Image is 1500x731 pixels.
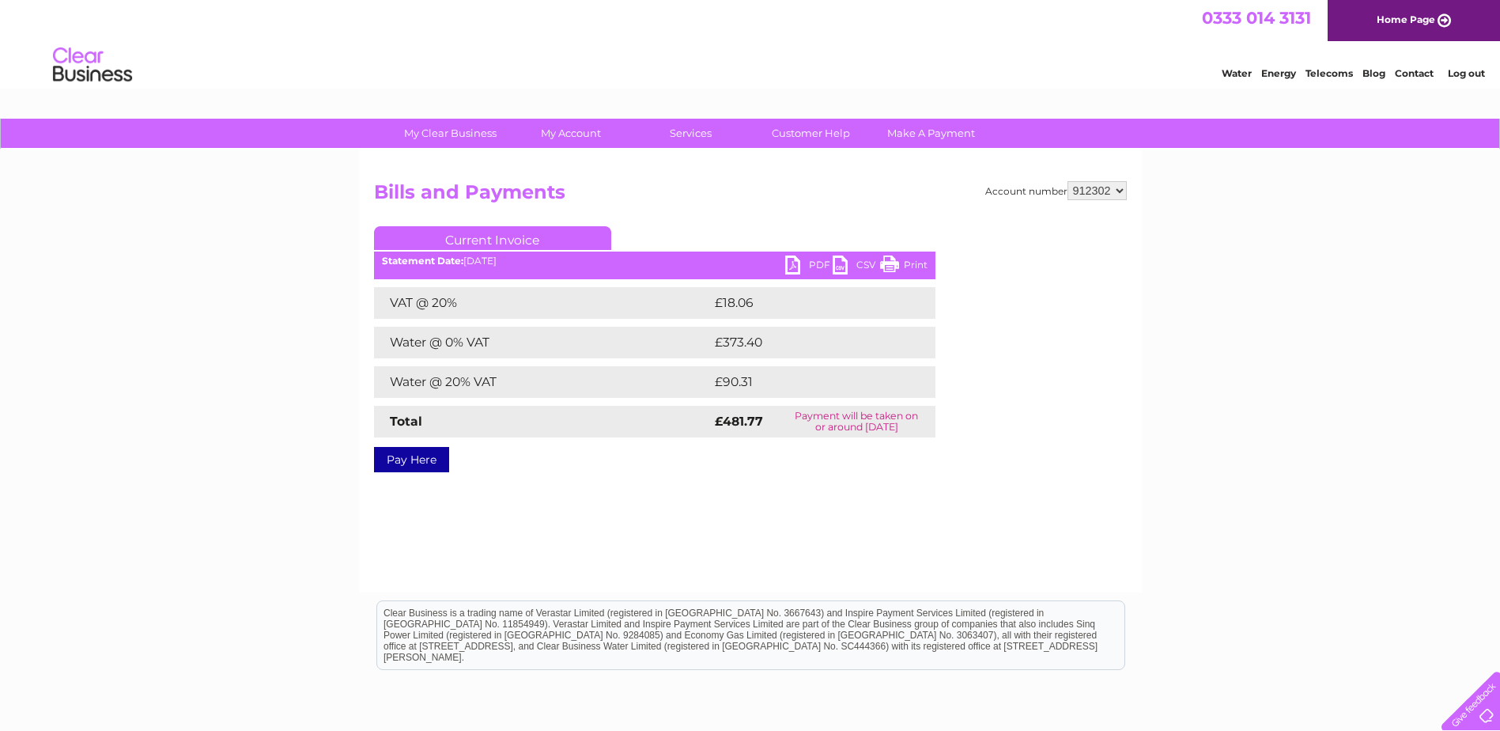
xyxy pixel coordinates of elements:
[1395,67,1434,79] a: Contact
[505,119,636,148] a: My Account
[374,366,711,398] td: Water @ 20% VAT
[374,226,611,250] a: Current Invoice
[985,181,1127,200] div: Account number
[880,256,928,278] a: Print
[374,447,449,472] a: Pay Here
[374,327,711,358] td: Water @ 0% VAT
[778,406,935,437] td: Payment will be taken on or around [DATE]
[1261,67,1296,79] a: Energy
[625,119,756,148] a: Services
[833,256,880,278] a: CSV
[382,255,463,267] b: Statement Date:
[711,366,902,398] td: £90.31
[715,414,763,429] strong: £481.77
[785,256,833,278] a: PDF
[711,327,908,358] td: £373.40
[1222,67,1252,79] a: Water
[385,119,516,148] a: My Clear Business
[746,119,876,148] a: Customer Help
[374,181,1127,211] h2: Bills and Payments
[374,287,711,319] td: VAT @ 20%
[866,119,996,148] a: Make A Payment
[374,256,935,267] div: [DATE]
[52,41,133,89] img: logo.png
[1448,67,1485,79] a: Log out
[1305,67,1353,79] a: Telecoms
[711,287,903,319] td: £18.06
[377,9,1124,77] div: Clear Business is a trading name of Verastar Limited (registered in [GEOGRAPHIC_DATA] No. 3667643...
[390,414,422,429] strong: Total
[1362,67,1385,79] a: Blog
[1202,8,1311,28] a: 0333 014 3131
